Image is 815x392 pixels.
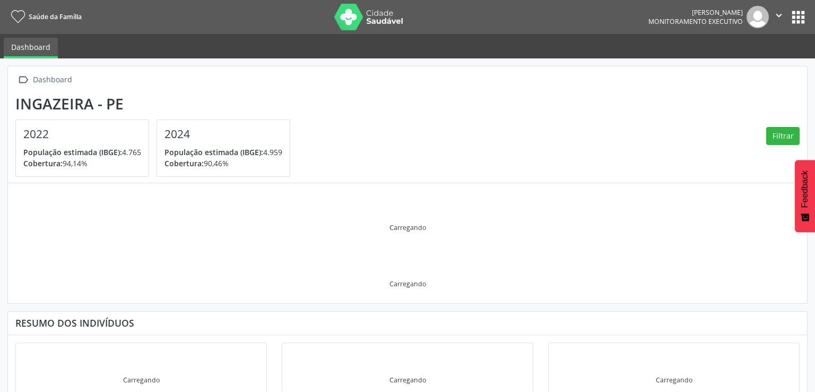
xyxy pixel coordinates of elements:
[789,8,808,27] button: apps
[164,147,282,158] p: 4.959
[4,38,58,58] a: Dashboard
[23,158,141,169] p: 94,14%
[164,147,263,157] span: População estimada (IBGE):
[31,72,74,88] div: Dashboard
[800,171,810,208] span: Feedback
[773,10,785,21] i: 
[164,127,282,141] h4: 2024
[164,158,204,168] span: Cobertura:
[389,279,426,288] div: Carregando
[23,147,122,157] span: População estimada (IBGE):
[29,12,82,21] span: Saúde da Família
[766,127,800,145] button: Filtrar
[747,6,769,28] img: img
[23,147,141,158] p: 4.765
[795,160,815,232] button: Feedback - Mostrar pesquisa
[656,376,692,385] div: Carregando
[389,223,426,232] div: Carregando
[389,376,426,385] div: Carregando
[23,158,63,168] span: Cobertura:
[7,8,82,25] a: Saúde da Família
[15,72,74,88] a:  Dashboard
[648,17,743,26] span: Monitoramento Executivo
[123,376,160,385] div: Carregando
[15,95,298,113] div: Ingazeira - PE
[23,127,141,141] h4: 2022
[648,8,743,17] div: [PERSON_NAME]
[769,6,789,28] button: 
[164,158,282,169] p: 90,46%
[15,317,800,329] div: Resumo dos indivíduos
[15,72,31,88] i: 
